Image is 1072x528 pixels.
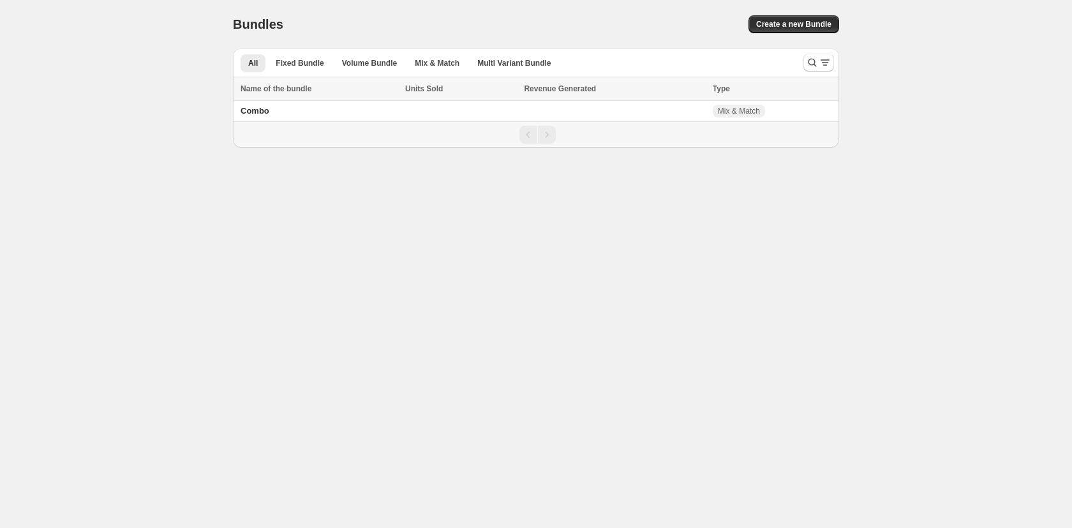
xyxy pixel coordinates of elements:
[276,58,324,68] span: Fixed Bundle
[477,58,551,68] span: Multi Variant Bundle
[233,121,839,147] nav: Pagination
[803,54,834,72] button: Search and filter results
[524,82,609,95] button: Revenue Generated
[405,82,443,95] span: Units Sold
[756,19,831,29] span: Create a new Bundle
[248,58,258,68] span: All
[241,106,269,116] span: Combo
[718,106,760,116] span: Mix & Match
[241,82,398,95] div: Name of the bundle
[524,82,596,95] span: Revenue Generated
[713,82,831,95] div: Type
[748,15,839,33] button: Create a new Bundle
[415,58,459,68] span: Mix & Match
[342,58,397,68] span: Volume Bundle
[233,17,283,32] h1: Bundles
[405,82,456,95] button: Units Sold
